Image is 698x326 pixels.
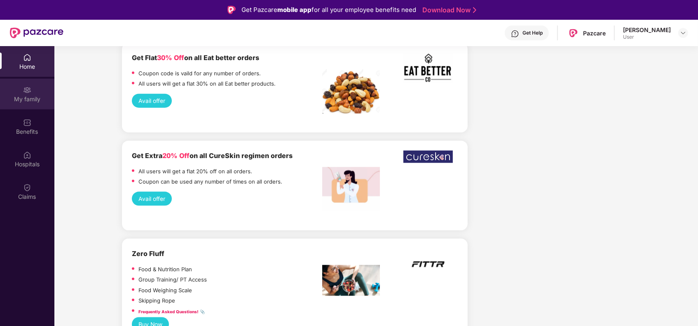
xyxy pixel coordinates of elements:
b: Get Extra on all CureSkin regimen orders [132,151,293,160]
a: Download Now [422,6,474,14]
div: Get Pazcare for all your employee benefits need [241,5,416,15]
p: Group Training/ PT Access [138,275,207,284]
img: Logo [227,6,236,14]
button: Avail offer [132,94,172,108]
p: Food & Nutrition Plan [138,265,192,274]
img: svg+xml;base64,PHN2ZyBpZD0iQ2xhaW0iIHhtbG5zPSJodHRwOi8vd3d3LnczLm9yZy8yMDAwL3N2ZyIgd2lkdGg9IjIwIi... [23,184,31,192]
button: Avail offer [132,192,172,206]
div: Get Help [522,30,543,36]
a: Frequently Asked Questions! 📎 [138,309,205,314]
b: Get Flat on all Eat better orders [132,54,259,62]
p: All users will get a flat 30% on all Eat better products. [138,79,276,88]
img: svg+xml;base64,PHN2ZyBpZD0iSGVscC0zMngzMiIgeG1sbnM9Imh0dHA6Ly93d3cudzMub3JnLzIwMDAvc3ZnIiB3aWR0aD... [511,30,519,38]
p: Food Weighing Scale [138,286,192,295]
img: svg+xml;base64,PHN2ZyBpZD0iQmVuZWZpdHMiIHhtbG5zPSJodHRwOi8vd3d3LnczLm9yZy8yMDAwL3N2ZyIgd2lkdGg9Ij... [23,119,31,127]
p: Coupon can be used any number of times on all orders. [138,177,282,186]
img: Stroke [473,6,476,14]
img: Pazcare_Logo.png [567,27,579,39]
strong: mobile app [277,6,312,14]
img: Fittr.png [403,249,453,281]
div: Pazcare [583,29,606,37]
img: svg+xml;base64,PHN2ZyBpZD0iSG9tZSIgeG1sbnM9Imh0dHA6Ly93d3cudzMub3JnLzIwMDAvc3ZnIiB3aWR0aD0iMjAiIG... [23,54,31,62]
div: [PERSON_NAME] [623,26,671,34]
p: Coupon code is vaild for any number of orders. [138,69,261,78]
span: 20% Off [162,151,190,160]
img: svg+xml;base64,PHN2ZyB3aWR0aD0iMjAiIGhlaWdodD0iMjAiIHZpZXdCb3g9IjAgMCAyMCAyMCIgZmlsbD0ibm9uZSIgeG... [23,86,31,94]
img: Screenshot%202022-11-18%20at%2012.32.13%20PM.png [322,69,380,114]
span: 30% Off [157,54,184,62]
img: WhatsApp%20Image%202022-12-23%20at%206.17.28%20PM.jpeg [403,151,453,163]
img: svg+xml;base64,PHN2ZyBpZD0iSG9zcGl0YWxzIiB4bWxucz0iaHR0cDovL3d3dy53My5vcmcvMjAwMC9zdmciIHdpZHRoPS... [23,151,31,159]
img: NF%20-%20Image%202.jpg [322,265,380,296]
p: Skipping Rope [138,296,175,305]
img: svg+xml;base64,PHN2ZyBpZD0iRHJvcGRvd24tMzJ4MzIiIHhtbG5zPSJodHRwOi8vd3d3LnczLm9yZy8yMDAwL3N2ZyIgd2... [680,30,686,36]
p: All users will get a flat 20% off on all orders. [138,167,252,176]
img: Screenshot%202022-11-17%20at%202.10.19%20PM.png [403,53,453,83]
b: Zero Fluff [132,249,164,258]
img: New Pazcare Logo [10,28,63,38]
img: Screenshot%202022-12-27%20at%203.54.05%20PM.png [322,167,380,211]
div: User [623,34,671,40]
